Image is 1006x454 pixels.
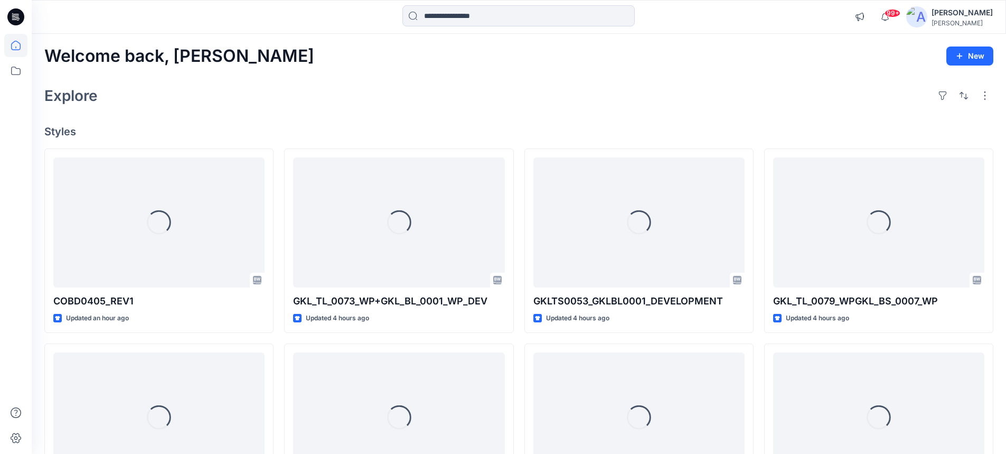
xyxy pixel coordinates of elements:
[533,294,745,309] p: GKLTS0053_GKLBL0001_DEVELOPMENT
[66,313,129,324] p: Updated an hour ago
[786,313,849,324] p: Updated 4 hours ago
[932,6,993,19] div: [PERSON_NAME]
[53,294,265,309] p: COBD0405_REV1
[293,294,504,309] p: GKL_TL_0073_WP+GKL_BL_0001_WP_DEV
[932,19,993,27] div: [PERSON_NAME]
[906,6,927,27] img: avatar
[306,313,369,324] p: Updated 4 hours ago
[946,47,993,66] button: New
[885,9,900,17] span: 99+
[546,313,609,324] p: Updated 4 hours ago
[44,87,98,104] h2: Explore
[44,47,314,66] h2: Welcome back, [PERSON_NAME]
[773,294,984,309] p: GKL_TL_0079_WPGKL_BS_0007_WP
[44,125,993,138] h4: Styles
